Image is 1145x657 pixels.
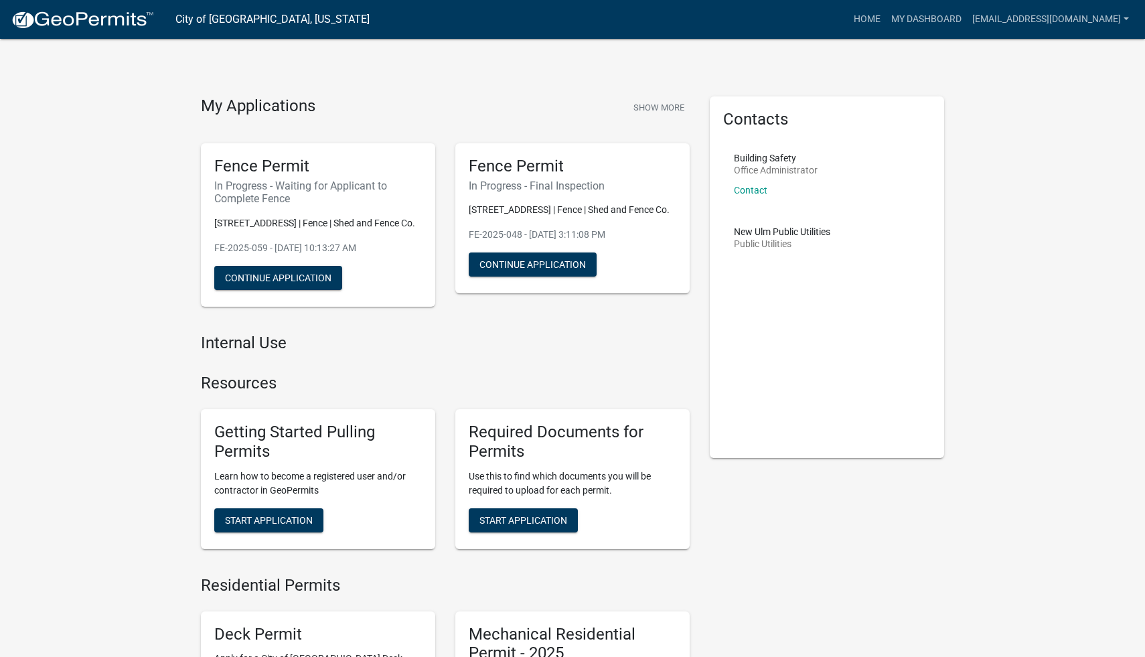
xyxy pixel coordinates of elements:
p: FE-2025-059 - [DATE] 10:13:27 AM [214,241,422,255]
p: FE-2025-048 - [DATE] 3:11:08 PM [469,228,676,242]
a: City of [GEOGRAPHIC_DATA], [US_STATE] [175,8,370,31]
h4: Residential Permits [201,576,690,595]
p: [STREET_ADDRESS] | Fence | Shed and Fence Co. [469,203,676,217]
p: Learn how to become a registered user and/or contractor in GeoPermits [214,469,422,498]
h6: In Progress - Waiting for Applicant to Complete Fence [214,179,422,205]
p: [STREET_ADDRESS] | Fence | Shed and Fence Co. [214,216,422,230]
h5: Deck Permit [214,625,422,644]
button: Start Application [214,508,323,532]
a: Contact [734,185,767,196]
h6: In Progress - Final Inspection [469,179,676,192]
h5: Fence Permit [469,157,676,176]
h4: Internal Use [201,334,690,353]
a: Home [848,7,886,32]
h5: Contacts [723,110,931,129]
p: New Ulm Public Utilities [734,227,830,236]
h4: My Applications [201,96,315,117]
p: Office Administrator [734,165,818,175]
button: Continue Application [214,266,342,290]
h5: Fence Permit [214,157,422,176]
p: Building Safety [734,153,818,163]
span: Start Application [479,514,567,525]
button: Show More [628,96,690,119]
a: [EMAIL_ADDRESS][DOMAIN_NAME] [967,7,1134,32]
button: Continue Application [469,252,597,277]
h5: Getting Started Pulling Permits [214,423,422,461]
h4: Resources [201,374,690,393]
h5: Required Documents for Permits [469,423,676,461]
span: Start Application [225,514,313,525]
p: Use this to find which documents you will be required to upload for each permit. [469,469,676,498]
p: Public Utilities [734,239,830,248]
a: My Dashboard [886,7,967,32]
button: Start Application [469,508,578,532]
